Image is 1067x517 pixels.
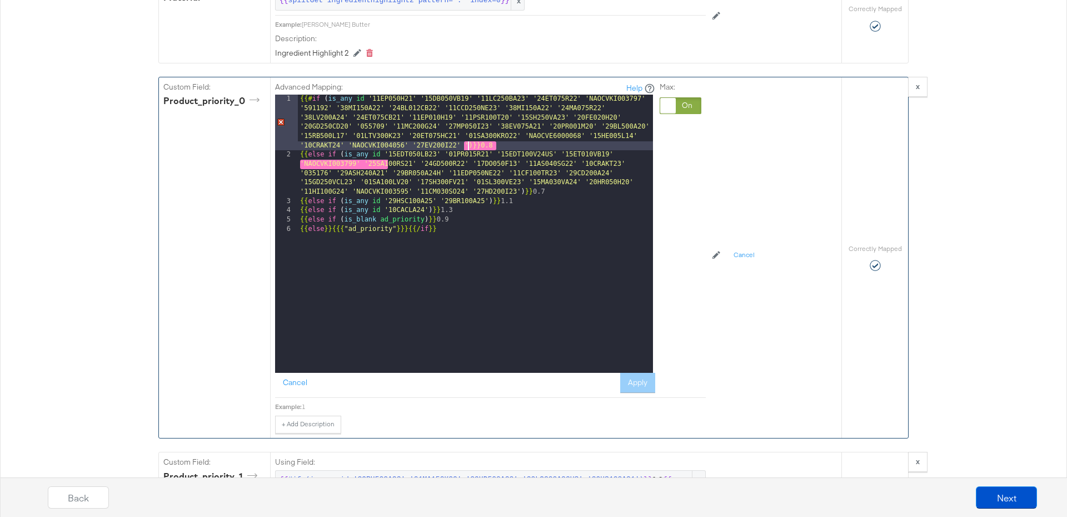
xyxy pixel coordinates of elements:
div: 1 [302,402,706,411]
label: Correctly Mapped [849,4,902,13]
div: Ingredient Highlight 2 [275,48,349,58]
a: Help [626,83,642,93]
div: [PERSON_NAME] Butter [302,20,706,29]
div: product_priority_0 [163,95,263,107]
label: Advanced Mapping: [275,82,343,92]
div: 4 [275,206,298,215]
label: Correctly Mapped [849,244,902,253]
div: 6 [275,225,298,234]
strong: x [916,81,920,91]
button: Cancel [275,373,315,393]
label: Custom Field: [163,457,266,467]
div: Example: [275,402,302,411]
div: 1 [275,95,298,150]
button: x [908,452,928,472]
div: Example: [275,20,302,29]
button: Next [976,486,1037,509]
label: Using Field: [275,457,706,467]
div: 2 [275,150,298,196]
div: 5 [275,215,298,225]
label: Max: [660,82,701,92]
button: Cancel [727,247,761,264]
button: + Add Description [275,416,341,434]
label: Description: [275,33,706,44]
div: 3 [275,197,298,206]
button: Back [48,486,109,509]
strong: x [916,456,920,466]
label: Custom Field: [163,82,266,92]
button: x [908,77,928,97]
